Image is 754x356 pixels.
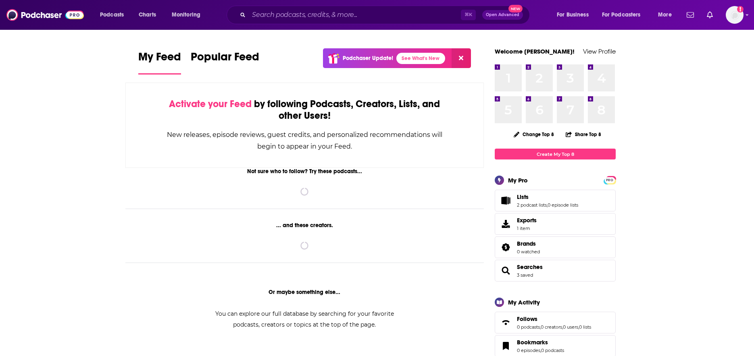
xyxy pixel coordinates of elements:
a: 0 watched [517,249,540,255]
a: Brands [517,240,540,247]
a: Create My Top 8 [495,149,616,159]
a: Follows [498,317,514,328]
a: 0 users [563,324,578,330]
a: Charts [133,8,161,21]
span: For Business [557,9,589,21]
span: New [508,5,523,12]
div: You can explore our full database by searching for your favorite podcasts, creators or topics at ... [205,308,404,330]
button: Share Top 8 [565,126,602,142]
span: Brands [495,236,616,258]
span: Popular Feed [191,50,259,68]
a: Brands [498,242,514,253]
span: , [540,348,541,353]
div: Or maybe something else... [125,289,484,296]
button: Change Top 8 [509,129,559,139]
a: Welcome [PERSON_NAME]! [495,48,575,55]
button: Open AdvancedNew [482,10,523,20]
span: Exports [517,217,537,224]
a: 0 episode lists [548,202,578,208]
span: Charts [139,9,156,21]
a: 0 podcasts [517,324,540,330]
span: , [547,202,548,208]
a: See What's New [396,53,445,64]
span: Open Advanced [486,13,519,17]
div: My Activity [508,298,540,306]
div: Not sure who to follow? Try these podcasts... [125,168,484,175]
button: open menu [94,8,134,21]
span: Activate your Feed [169,98,252,110]
div: New releases, episode reviews, guest credits, and personalized recommendations will begin to appe... [166,129,443,152]
a: Bookmarks [498,340,514,352]
p: Podchaser Update! [343,55,393,62]
span: Lists [517,193,529,201]
span: Monitoring [172,9,200,21]
div: ... and these creators. [125,222,484,229]
button: open menu [551,8,599,21]
img: Podchaser - Follow, Share and Rate Podcasts [6,7,84,23]
a: Searches [498,265,514,276]
a: Bookmarks [517,339,564,346]
span: Follows [517,315,537,323]
a: PRO [605,177,614,183]
a: Lists [498,195,514,206]
div: by following Podcasts, Creators, Lists, and other Users! [166,98,443,122]
span: Follows [495,312,616,333]
a: Follows [517,315,591,323]
span: 1 item [517,226,537,231]
span: , [562,324,563,330]
span: Brands [517,240,536,247]
a: 0 creators [541,324,562,330]
span: Searches [495,260,616,281]
span: Lists [495,190,616,211]
span: ⌘ K [461,10,476,20]
a: 3 saved [517,272,533,278]
span: , [578,324,579,330]
a: Searches [517,263,543,271]
a: Lists [517,193,578,201]
a: 0 lists [579,324,591,330]
span: Podcasts [100,9,124,21]
a: 2 podcast lists [517,202,547,208]
a: 0 podcasts [541,348,564,353]
span: Exports [498,218,514,230]
a: Exports [495,213,616,235]
div: Search podcasts, credits, & more... [234,6,537,24]
span: Bookmarks [517,339,548,346]
a: Popular Feed [191,50,259,75]
span: My Feed [138,50,181,68]
div: My Pro [508,176,528,184]
a: 0 episodes [517,348,540,353]
input: Search podcasts, credits, & more... [249,8,461,21]
a: My Feed [138,50,181,75]
button: open menu [166,8,211,21]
